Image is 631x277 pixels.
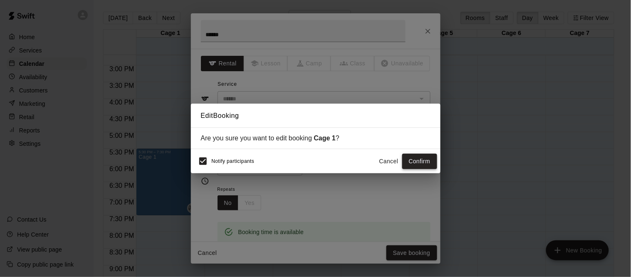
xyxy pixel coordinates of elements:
[191,104,440,128] h2: Edit Booking
[402,154,437,169] button: Confirm
[201,135,431,142] div: Are you sure you want to edit booking ?
[376,154,402,169] button: Cancel
[314,135,336,142] strong: Cage 1
[212,159,255,165] span: Notify participants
